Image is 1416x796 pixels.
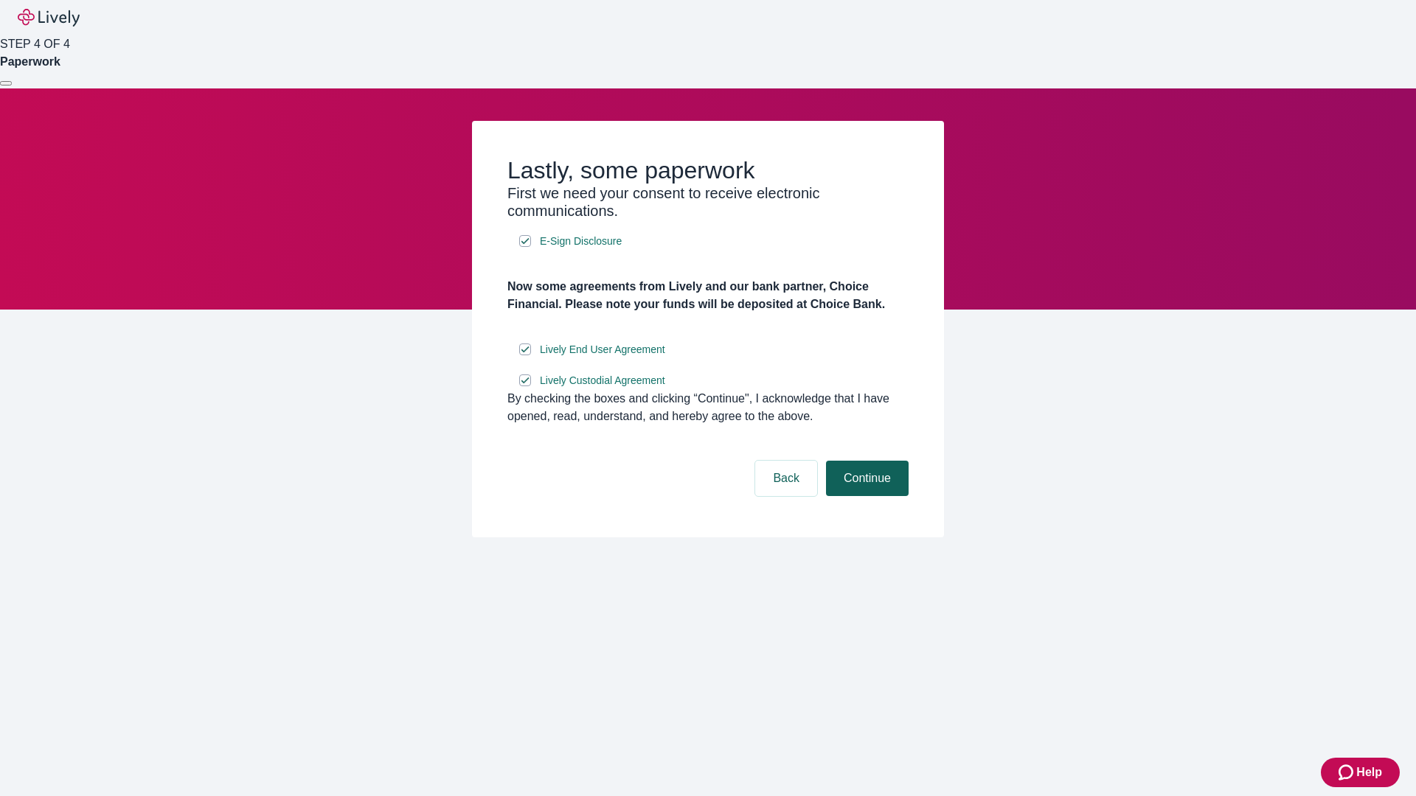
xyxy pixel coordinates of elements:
button: Continue [826,461,909,496]
span: Lively Custodial Agreement [540,373,665,388]
span: E-Sign Disclosure [540,234,622,249]
svg: Zendesk support icon [1339,764,1356,781]
button: Back [755,461,817,496]
div: By checking the boxes and clicking “Continue", I acknowledge that I have opened, read, understand... [507,390,909,425]
span: Help [1356,764,1382,781]
h2: Lastly, some paperwork [507,156,909,184]
h4: Now some agreements from Lively and our bank partner, Choice Financial. Please note your funds wi... [507,278,909,313]
span: Lively End User Agreement [540,342,665,357]
button: Zendesk support iconHelp [1321,758,1400,787]
a: e-sign disclosure document [537,371,668,390]
a: e-sign disclosure document [537,341,668,359]
a: e-sign disclosure document [537,232,625,251]
img: Lively [18,9,80,27]
h3: First we need your consent to receive electronic communications. [507,184,909,220]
